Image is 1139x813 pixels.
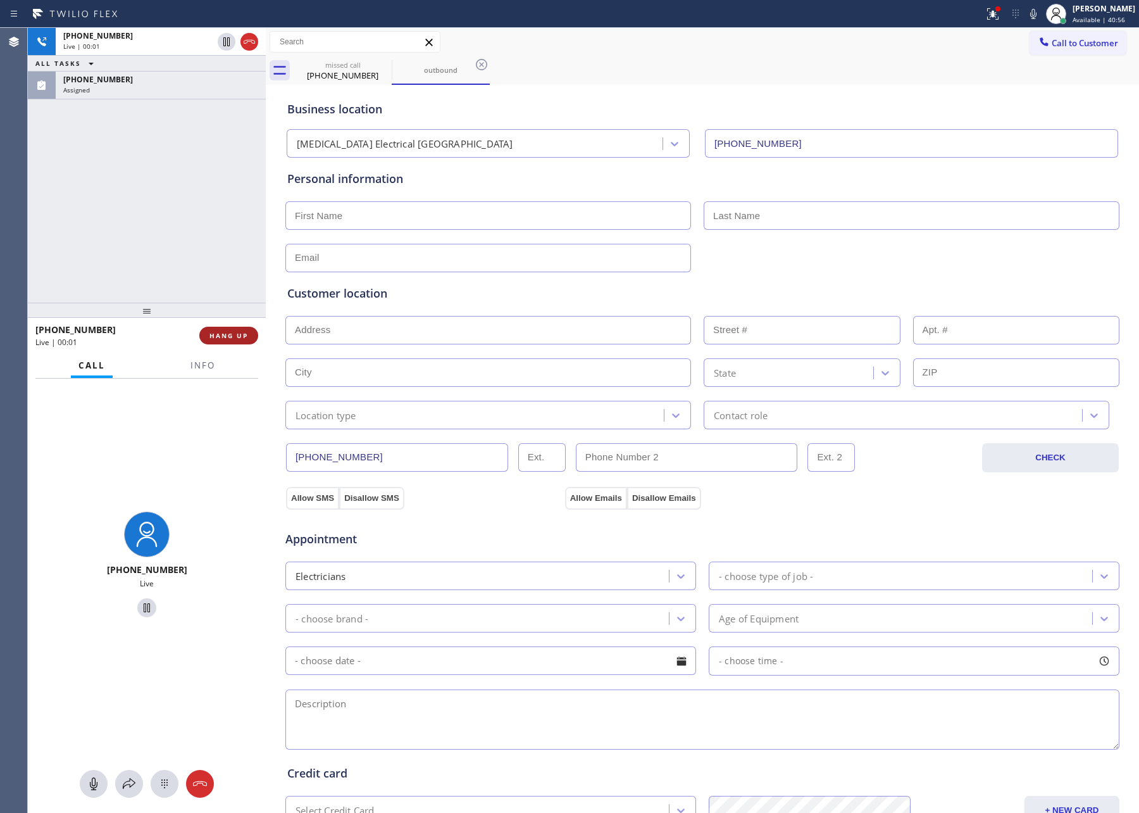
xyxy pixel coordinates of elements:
[71,353,113,378] button: Call
[35,337,77,348] span: Live | 00:01
[209,331,248,340] span: HANG UP
[1030,31,1126,55] button: Call to Customer
[982,443,1119,472] button: CHECK
[719,655,783,667] span: - choose time -
[107,564,187,576] span: [PHONE_NUMBER]
[63,74,133,85] span: [PHONE_NUMBER]
[80,770,108,798] button: Mute
[286,487,339,510] button: Allow SMS
[287,101,1117,118] div: Business location
[1024,5,1042,23] button: Mute
[295,56,390,85] div: (469) 529-0965
[285,316,691,344] input: Address
[295,70,390,81] div: [PHONE_NUMBER]
[28,56,106,71] button: ALL TASKS
[1073,15,1125,24] span: Available | 40:56
[63,85,90,94] span: Assigned
[199,327,258,344] button: HANG UP
[78,360,105,371] span: Call
[287,285,1117,302] div: Customer location
[137,598,156,617] button: Hold Customer
[705,129,1118,158] input: Phone Number
[240,33,258,51] button: Hang up
[1073,3,1135,14] div: [PERSON_NAME]
[140,578,154,589] span: Live
[190,360,215,371] span: Info
[296,408,356,422] div: Location type
[719,569,813,583] div: - choose type of job -
[285,531,562,548] span: Appointment
[285,646,696,675] input: - choose date -
[151,770,178,798] button: Open dialpad
[63,42,100,51] span: Live | 00:01
[807,443,855,472] input: Ext. 2
[35,59,81,68] span: ALL TASKS
[296,569,345,583] div: Electricians
[35,324,116,336] span: [PHONE_NUMBER]
[704,316,900,344] input: Street #
[576,443,798,472] input: Phone Number 2
[704,201,1119,230] input: Last Name
[63,30,133,41] span: [PHONE_NUMBER]
[295,60,390,70] div: missed call
[186,770,214,798] button: Hang up
[339,487,404,510] button: Disallow SMS
[296,611,368,626] div: - choose brand -
[1052,37,1118,49] span: Call to Customer
[183,353,223,378] button: Info
[714,408,768,422] div: Contact role
[719,611,799,626] div: Age of Equipment
[297,137,513,151] div: [MEDICAL_DATA] Electrical [GEOGRAPHIC_DATA]
[393,65,489,75] div: outbound
[714,365,736,380] div: State
[285,201,691,230] input: First Name
[518,443,566,472] input: Ext.
[627,487,701,510] button: Disallow Emails
[285,358,691,387] input: City
[287,170,1117,187] div: Personal information
[913,316,1120,344] input: Apt. #
[286,443,508,472] input: Phone Number
[285,244,691,272] input: Email
[115,770,143,798] button: Open directory
[287,765,1117,782] div: Credit card
[218,33,235,51] button: Hold Customer
[565,487,627,510] button: Allow Emails
[270,32,440,52] input: Search
[913,358,1120,387] input: ZIP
